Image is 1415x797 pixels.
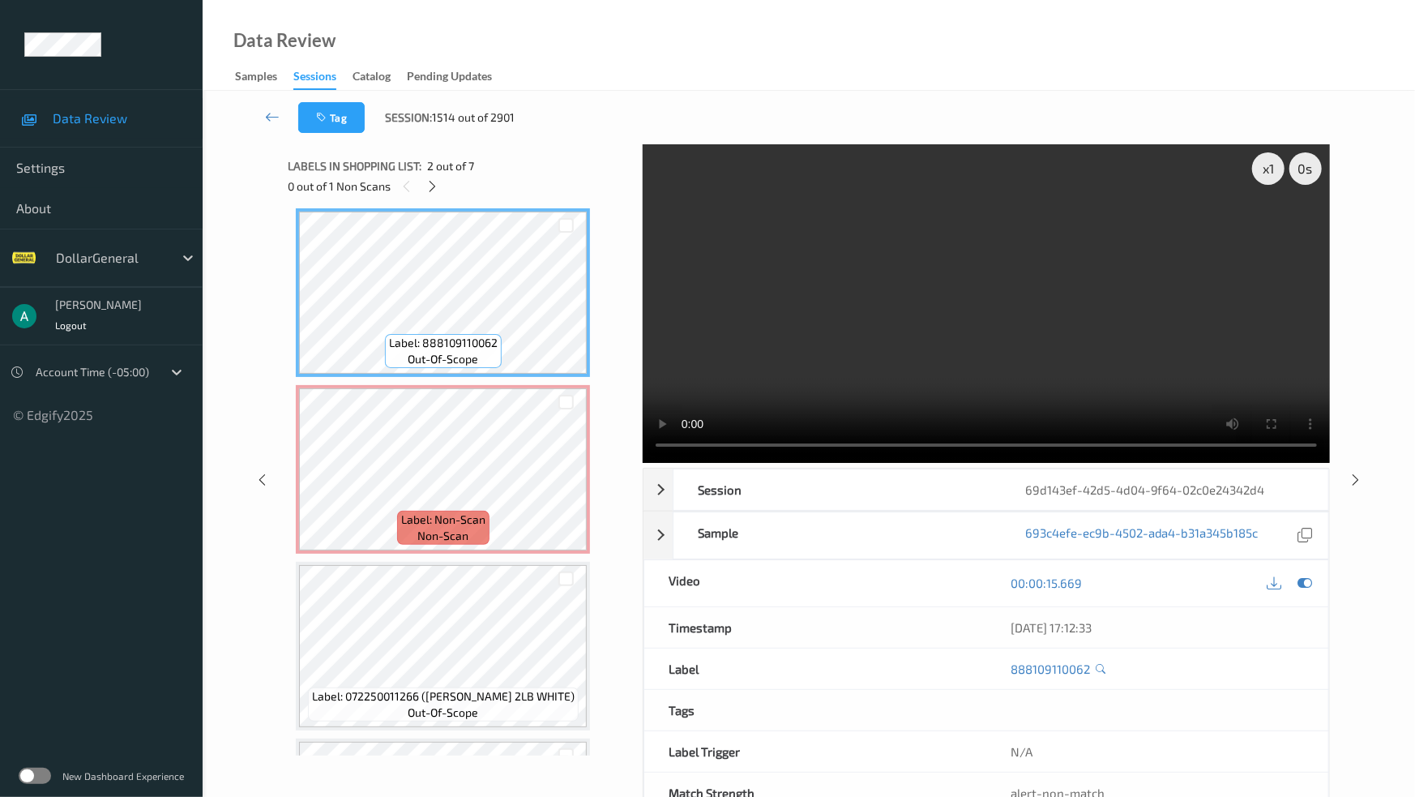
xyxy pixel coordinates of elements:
div: Label [644,649,986,689]
button: Tag [298,102,365,133]
div: Sessions [293,68,336,90]
span: 1514 out of 2901 [432,109,515,126]
a: 00:00:15.669 [1011,575,1082,591]
div: 0 out of 1 Non Scans [288,176,631,196]
span: Label: 072250011266 ([PERSON_NAME] 2LB WHITE) [312,688,575,705]
a: Sessions [293,66,353,90]
div: Data Review [233,32,336,49]
span: Session: [385,109,432,126]
a: 693c4efe-ec9b-4502-ada4-b31a345b185c [1025,525,1259,546]
div: Session [673,469,1001,510]
a: Samples [235,66,293,88]
div: 0 s [1289,152,1322,185]
div: Sample [673,512,1001,559]
div: Timestamp [644,607,986,648]
div: [DATE] 17:12:33 [1011,619,1304,636]
span: 2 out of 7 [427,158,474,174]
div: 69d143ef-42d5-4d04-9f64-02c0e24342d4 [1001,469,1328,510]
div: Catalog [353,68,391,88]
div: Pending Updates [407,68,492,88]
span: Labels in shopping list: [288,158,421,174]
div: x 1 [1252,152,1285,185]
span: out-of-scope [408,705,478,721]
div: Label Trigger [644,731,986,772]
a: Pending Updates [407,66,508,88]
a: 888109110062 [1011,661,1090,677]
span: out-of-scope [408,351,478,367]
div: Video [644,560,986,606]
div: Session69d143ef-42d5-4d04-9f64-02c0e24342d4 [643,469,1329,511]
a: Catalog [353,66,407,88]
div: Tags [644,690,986,731]
div: N/A [986,731,1328,772]
span: non-scan [417,528,468,544]
span: Label: Non-Scan [401,512,485,528]
div: Samples [235,68,277,88]
span: Label: 888109110062 [389,335,498,351]
div: Sample693c4efe-ec9b-4502-ada4-b31a345b185c [643,512,1329,559]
